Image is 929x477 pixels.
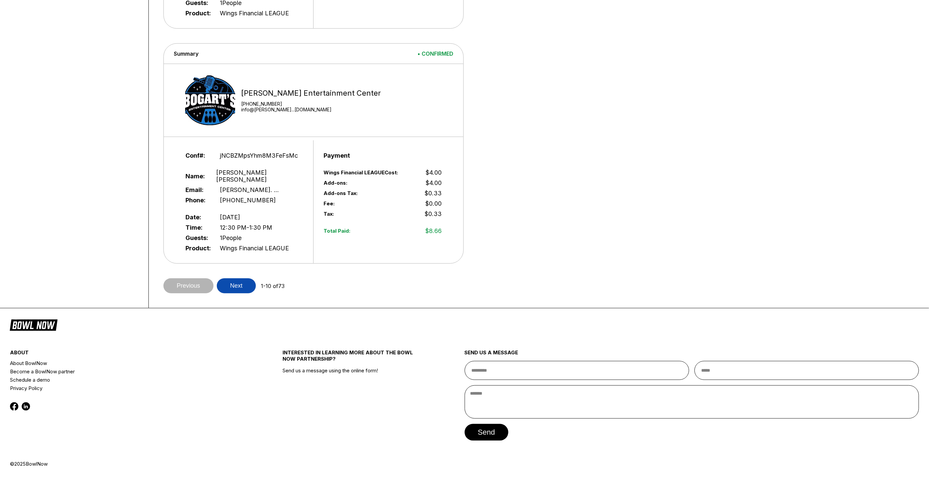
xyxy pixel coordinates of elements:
a: Become a BowlNow partner [10,367,237,376]
div: about [10,349,237,359]
span: Payment [324,152,347,159]
span: Name: [185,173,205,180]
span: Conf#: [185,152,209,159]
a: Schedule a demo [10,376,237,384]
span: 1 People [220,234,242,241]
div: Send us a message using the online form! [283,335,419,461]
span: Product: [185,10,209,17]
img: Bogart's Entertainment Center [185,75,235,125]
span: Wings Financial LEAGUE [220,245,289,252]
span: [PERSON_NAME]. ... [220,186,279,193]
div: © 2025 BowlNow [10,461,919,467]
span: [PHONE_NUMBER] [220,197,276,204]
button: Next [217,278,256,293]
a: Privacy Policy [10,384,237,392]
span: Add-ons Tax: [324,190,383,196]
span: Total Paid: [324,228,406,234]
span: Add-ons: [324,180,383,186]
a: info@[PERSON_NAME]...[DOMAIN_NAME] [241,107,381,112]
div: [PHONE_NUMBER] [241,101,381,107]
span: [DATE] [220,214,240,221]
span: 1 - 10 of 73 [261,283,285,289]
span: Fee: [324,200,383,207]
span: $8.66 [425,227,442,234]
span: Email: [185,186,209,193]
span: Summary [174,50,198,57]
div: send us a message [465,349,919,361]
span: $0.33 [425,210,442,217]
span: Product: [185,245,209,252]
span: $4.00 [426,169,442,176]
span: Wings Financial LEAGUE Cost: [324,169,406,176]
span: Guests: [185,234,209,241]
div: INTERESTED IN LEARNING MORE ABOUT THE BOWL NOW PARTNERSHIP? [283,349,419,367]
span: • CONFIRMED [417,50,453,57]
span: [PERSON_NAME] [PERSON_NAME] [216,169,303,183]
button: send [465,424,508,441]
span: Wings Financial LEAGUE [220,10,289,17]
span: jNCBZMpsYhm8M3FeFsMc [220,152,298,159]
span: $0.00 [425,200,442,207]
span: $4.00 [426,179,442,186]
span: Time: [185,224,209,231]
span: Phone: [185,197,209,204]
span: $0.33 [425,190,442,197]
span: 12:30 PM - 1:30 PM [220,224,272,231]
div: [PERSON_NAME] Entertainment Center [241,89,381,98]
span: Tax: [324,211,406,217]
span: Date: [185,214,209,221]
a: About BowlNow [10,359,237,367]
